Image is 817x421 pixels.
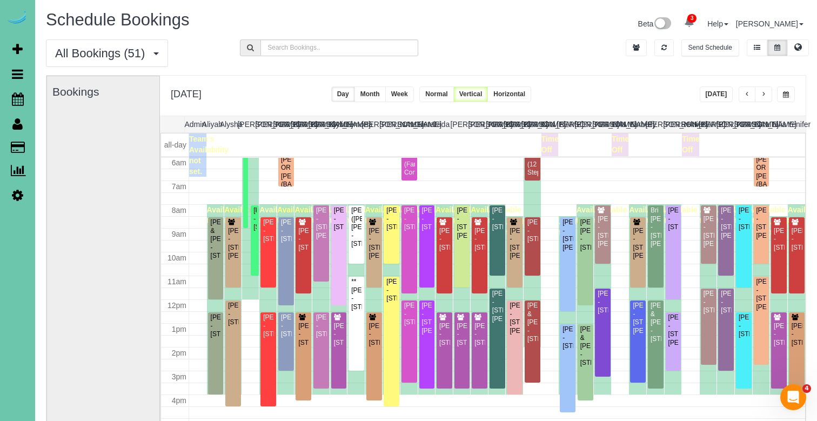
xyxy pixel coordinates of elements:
span: Available time [717,205,750,225]
div: [PERSON_NAME] - [STREET_ADDRESS] [316,313,327,338]
div: [PERSON_NAME] - [STREET_ADDRESS] [439,227,450,252]
div: [PERSON_NAME] - [STREET_ADDRESS] [253,206,256,231]
div: [PERSON_NAME] - [STREET_ADDRESS][PERSON_NAME] [756,206,767,240]
div: [PERSON_NAME] - [STREET_ADDRESS][PERSON_NAME] [632,302,644,335]
div: Bri [PERSON_NAME] - [STREET_ADDRESS][PERSON_NAME] [650,206,661,248]
span: 4 [802,384,811,393]
div: [PERSON_NAME] - [STREET_ADDRESS] [527,218,538,243]
span: Available time [577,205,610,225]
div: [PERSON_NAME] - [STREET_ADDRESS] [439,322,450,347]
span: 4pm [172,396,186,405]
h2: [DATE] [171,86,202,100]
div: [PERSON_NAME] - [STREET_ADDRESS] [668,206,679,231]
span: Available time [400,205,433,225]
th: Daylin [326,116,344,132]
div: [PERSON_NAME] - [STREET_ADDRESS] [738,206,749,231]
span: Available time [559,217,592,237]
th: Siara [752,116,770,132]
span: Available time [294,205,327,225]
div: [PERSON_NAME] - [STREET_ADDRESS] [386,206,397,231]
button: Month [354,86,386,102]
th: Demona [344,116,361,132]
th: Alysha [220,116,238,132]
div: [PERSON_NAME] - [STREET_ADDRESS][PERSON_NAME] [457,206,468,240]
div: [PERSON_NAME] - [STREET_ADDRESS] [597,290,608,315]
div: [PERSON_NAME] - [STREET_ADDRESS] [474,322,485,347]
input: Search Bookings.. [260,39,418,56]
th: [PERSON_NAME] [379,116,397,132]
h3: Bookings [52,85,154,98]
button: Week [385,86,414,102]
div: [PERSON_NAME] - [STREET_ADDRESS] [791,227,803,252]
span: Time Off [682,135,699,154]
span: Team's Availability not set. [189,135,229,176]
div: [PERSON_NAME] - [STREET_ADDRESS][PERSON_NAME] [632,227,644,260]
div: [PERSON_NAME] - [STREET_ADDRESS] [791,322,803,347]
span: 10am [168,253,186,262]
th: [PERSON_NAME] [646,116,664,132]
th: Jada [433,116,451,132]
span: Available time [277,205,310,225]
span: Available time [347,205,380,225]
div: [PERSON_NAME] - [STREET_ADDRESS] [738,313,749,338]
span: 3pm [172,372,186,381]
span: Available time [330,205,363,225]
th: [PERSON_NAME] [291,116,309,132]
div: [PERSON_NAME] - [STREET_ADDRESS] [333,322,345,347]
span: Available time [312,205,345,225]
div: [PERSON_NAME] - [STREET_ADDRESS] [703,290,714,315]
span: 9am [172,230,186,238]
a: Beta [638,19,672,28]
span: Available time [224,205,257,225]
button: Horizontal [487,86,531,102]
img: New interface [653,17,671,31]
div: [PERSON_NAME] - [STREET_ADDRESS][PERSON_NAME] [369,227,380,260]
div: [PERSON_NAME] - [STREET_ADDRESS][PERSON_NAME] [492,290,503,323]
span: Available time [365,205,398,225]
th: [PERSON_NAME] [468,116,486,132]
div: [PERSON_NAME] - [STREET_ADDRESS][PERSON_NAME] [756,278,767,311]
th: Marbelly [628,116,646,132]
div: [PERSON_NAME] - [STREET_ADDRESS] [227,302,239,326]
a: Automaid Logo [6,11,28,26]
div: [PERSON_NAME] - [STREET_ADDRESS] [421,206,433,231]
th: Talia [769,116,787,132]
div: [PERSON_NAME] - [STREET_ADDRESS] [386,278,397,303]
th: [PERSON_NAME] [734,116,752,132]
th: [PERSON_NAME] [255,116,273,132]
div: [PERSON_NAME] - [STREET_ADDRESS][PERSON_NAME] [421,302,433,335]
th: [PERSON_NAME] [273,116,291,132]
span: 12pm [168,301,186,310]
span: 1pm [172,325,186,333]
div: [PERSON_NAME] - [STREET_ADDRESS] [474,227,485,252]
th: [PERSON_NAME] [504,116,521,132]
span: Available time [735,205,768,225]
div: [PERSON_NAME] - [STREET_ADDRESS][PERSON_NAME] [562,218,573,252]
a: 3 [679,11,700,35]
span: Available time [207,205,240,225]
th: [PERSON_NAME] [699,116,716,132]
button: Send Schedule [681,39,739,56]
th: [PERSON_NAME] [309,116,326,132]
span: Available time [506,217,539,237]
span: Available time [488,205,521,225]
div: [PERSON_NAME] - [STREET_ADDRESS] [263,218,274,243]
span: 7am [172,182,186,191]
div: [PERSON_NAME] - [STREET_ADDRESS][PERSON_NAME] [227,227,239,260]
span: Available time [453,205,486,225]
div: [PERSON_NAME] - [STREET_ADDRESS] [280,218,292,243]
span: Available time [418,205,451,225]
div: [PERSON_NAME] - [STREET_ADDRESS] [333,206,345,231]
div: [PERSON_NAME] - [STREET_ADDRESS] [369,322,380,347]
span: Schedule Bookings [46,10,189,29]
div: [PERSON_NAME] - [STREET_ADDRESS][PERSON_NAME] [597,215,608,249]
span: Available time [665,205,698,225]
button: Normal [419,86,453,102]
th: [PERSON_NAME] [716,116,734,132]
span: Available time [436,205,468,225]
th: Esme [397,116,415,132]
th: [PERSON_NAME] [486,116,504,132]
span: Available time [259,205,292,225]
div: [PERSON_NAME] - [STREET_ADDRESS][PERSON_NAME] [509,227,520,260]
button: [DATE] [700,86,733,102]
